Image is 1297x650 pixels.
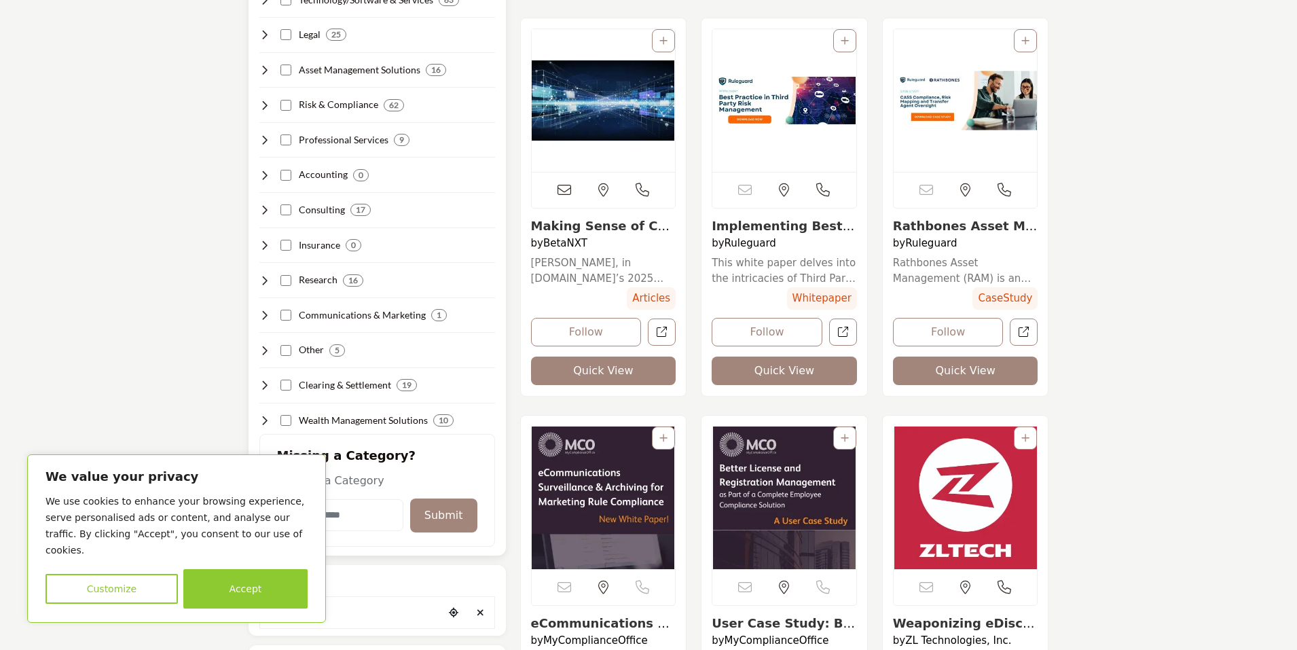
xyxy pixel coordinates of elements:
h4: Other: Encompassing various other services and organizations supporting the securities industry e... [299,343,324,357]
h4: Consulting: Providing strategic, operational, and technical consulting services to securities ind... [299,203,345,217]
button: Follow [712,318,822,346]
input: Select Consulting checkbox [280,204,291,215]
h2: Missing a Category? [277,448,477,473]
button: Follow [893,318,1004,346]
div: 16 Results For Research [343,274,363,287]
div: 5 Results For Other [329,344,345,357]
a: View details about mycomplianceoffice [531,616,676,645]
a: View details about betanxt [531,219,672,248]
a: Rathbones Asset Management (RAM) is an active management house, offering a range of investment so... [893,255,1038,286]
div: 0 Results For Accounting [353,169,369,181]
b: 0 [351,240,356,250]
h4: by [893,634,1038,647]
div: 25 Results For Legal [326,29,346,41]
button: Customize [45,574,178,604]
h4: Communications & Marketing: Delivering marketing, public relations, and investor relations servic... [299,308,426,322]
h4: Insurance: Offering insurance solutions to protect securities industry firms from various risks. [299,238,340,252]
i: Open Contact Info [998,183,1011,197]
p: We value your privacy [45,469,308,485]
div: Choose your current location [443,598,464,628]
a: View details about zl-technologies-inc [894,427,1038,569]
input: Select Professional Services checkbox [280,134,291,145]
a: Open Resources [648,319,676,346]
h3: User Case Study: Better License and Registration Management [712,616,857,631]
a: ZL Technologies, Inc. [905,634,1011,647]
b: 0 [359,170,363,180]
div: 10 Results For Wealth Management Solutions [433,414,454,427]
a: BetaNXT [543,237,587,249]
a: View details about mycomplianceoffice [712,616,855,645]
b: 16 [431,65,441,75]
a: Add To List For Resource [1021,35,1029,46]
a: [PERSON_NAME], in [DOMAIN_NAME]’s 2025 Midyear Outlook, highlights that modern technology streaml... [531,255,676,286]
button: Quick View [893,357,1038,385]
span: Articles [627,287,676,310]
div: 62 Results For Risk & Compliance [384,99,404,111]
input: Select Legal checkbox [280,29,291,40]
i: Open Contact Info [998,581,1011,594]
h3: Weaponizing eDiscovery [893,616,1038,631]
i: Open Contact Info [636,183,649,197]
a: View details about mycomplianceoffice [712,427,856,569]
input: Select Wealth Management Solutions checkbox [280,415,291,426]
b: 10 [439,416,448,425]
img: User Case Study: Better License and Registration Management listing image [712,427,856,569]
h4: by [531,237,676,249]
img: Implementing Best Practices in Third-Party Risk Management listing image [712,29,856,172]
input: Select Asset Management Solutions checkbox [280,65,291,75]
button: Submit [410,499,477,532]
div: 19 Results For Clearing & Settlement [397,379,417,391]
b: 9 [399,135,404,145]
h4: by [712,634,857,647]
span: CaseStudy [972,287,1038,310]
img: eCommunications Surveillance & Archiving for Marketing Rule Compliance listing image [532,427,676,569]
a: View details about ruleguard [894,29,1038,172]
b: 16 [348,276,358,285]
div: 17 Results For Consulting [350,204,371,216]
a: View details about ruleguard [893,219,1038,248]
a: View details about betanxt [532,29,676,172]
input: Search Location [260,598,443,625]
span: Whitepaper [787,287,857,310]
input: Select Other checkbox [280,345,291,356]
h4: Research: Conducting market, financial, economic, and industry research for securities industry p... [299,273,337,287]
a: View details about ruleguard [712,219,856,248]
b: 5 [335,346,340,355]
b: 62 [389,101,399,110]
h4: by [893,237,1038,249]
a: Add To List For Resource [841,433,849,444]
b: 17 [356,205,365,215]
h3: eCommunications Surveillance & Archiving for Marketing Rule Compliance [531,616,676,631]
i: Open Contact Info [816,183,830,197]
span: Suggest a Category [277,474,384,487]
a: Add To List For Resource [659,35,668,46]
a: Ruleguard [725,237,776,249]
a: MyComplianceOffice [725,634,829,647]
h4: by [531,634,676,647]
input: Select Clearing & Settlement checkbox [280,380,291,391]
a: Add To List For Resource [659,433,668,444]
a: View details about ruleguard [712,29,856,172]
div: Clear search location [471,598,491,628]
a: Add To List For Resource [841,35,849,46]
h4: Asset Management Solutions: Offering investment strategies, portfolio management, and performance... [299,63,420,77]
b: 1 [437,310,441,320]
input: Select Accounting checkbox [280,170,291,181]
h4: Wealth Management Solutions: Providing comprehensive wealth management services to high-net-worth... [299,414,428,427]
a: MyComplianceOffice [543,634,648,647]
input: Select Insurance checkbox [280,240,291,251]
img: Rathbones Asset Management Success Story listing image [894,29,1038,172]
h3: Rathbones Asset Management Success Story [893,219,1038,234]
h4: Clearing & Settlement: Facilitating the efficient processing, clearing, and settlement of securit... [299,378,391,392]
button: Follow [531,318,642,346]
button: Accept [183,569,308,609]
h4: Accounting: Providing financial reporting, auditing, tax, and advisory services to securities ind... [299,168,348,181]
input: Select Risk & Compliance checkbox [280,100,291,111]
b: 19 [402,380,412,390]
h4: Legal: Providing legal advice, compliance support, and litigation services to securities industry... [299,28,321,41]
div: 0 Results For Insurance [346,239,361,251]
input: Select Communications & Marketing checkbox [280,310,291,321]
button: Quick View [712,357,857,385]
button: Quick View [531,357,676,385]
p: We use cookies to enhance your browsing experience, serve personalised ads or content, and analys... [45,493,308,558]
